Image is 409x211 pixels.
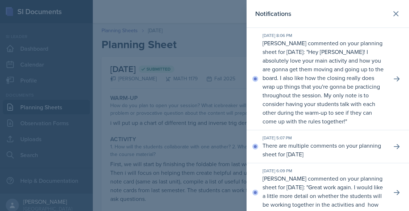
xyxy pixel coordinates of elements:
[263,39,386,126] p: [PERSON_NAME] commented on your planning sheet for [DATE]: " "
[263,48,384,125] p: Hey [PERSON_NAME]! I absolutely love your main activity and how you are gonna get them moving and...
[263,168,386,174] div: [DATE] 6:09 PM
[255,9,291,19] h2: Notifications
[263,32,386,39] div: [DATE] 8:06 PM
[263,135,386,141] div: [DATE] 5:07 PM
[263,141,386,159] p: There are multiple comments on your planning sheet for [DATE]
